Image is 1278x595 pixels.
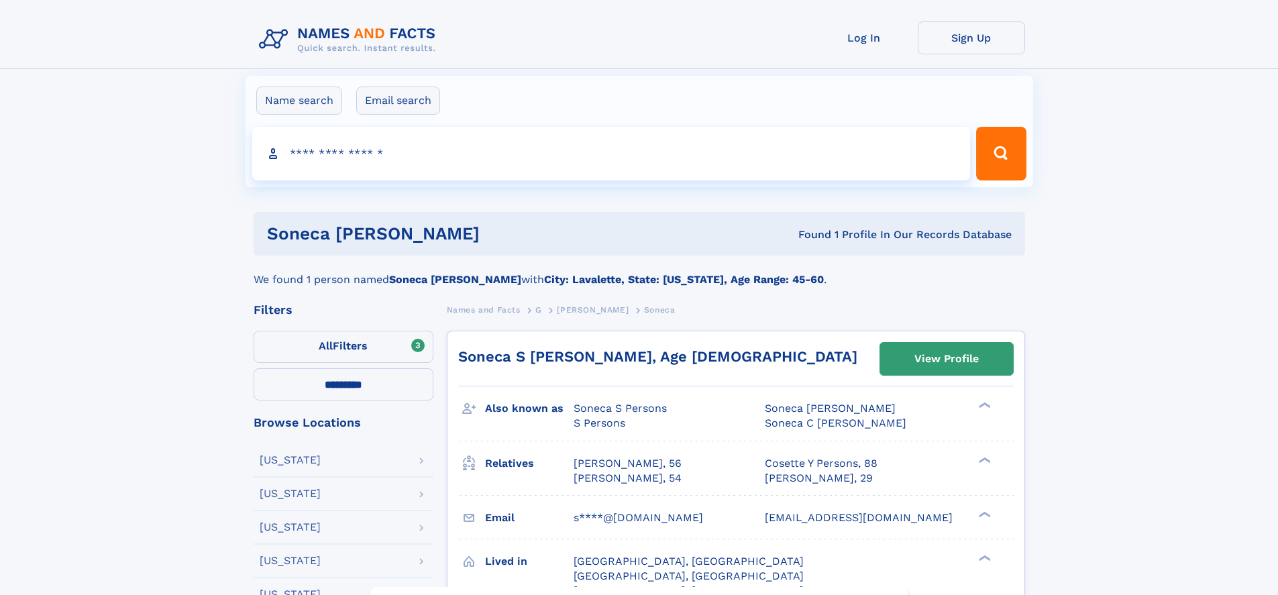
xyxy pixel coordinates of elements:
a: Cosette Y Persons, 88 [765,456,877,471]
label: Name search [256,87,342,115]
a: Soneca S [PERSON_NAME], Age [DEMOGRAPHIC_DATA] [458,348,857,365]
span: All [319,339,333,352]
input: search input [252,127,971,180]
div: [US_STATE] [260,522,321,533]
div: View Profile [914,343,979,374]
label: Filters [254,331,433,363]
div: [US_STATE] [260,455,321,466]
span: S Persons [574,417,625,429]
a: [PERSON_NAME], 56 [574,456,682,471]
h3: Also known as [485,397,574,420]
div: ❯ [975,510,992,519]
a: [PERSON_NAME], 54 [574,471,682,486]
span: Soneca [644,305,676,315]
span: [PERSON_NAME] [557,305,629,315]
img: Logo Names and Facts [254,21,447,58]
div: Browse Locations [254,417,433,429]
span: Soneca C [PERSON_NAME] [765,417,906,429]
b: Soneca [PERSON_NAME] [389,273,521,286]
a: [PERSON_NAME], 29 [765,471,873,486]
span: [GEOGRAPHIC_DATA], [GEOGRAPHIC_DATA] [574,555,804,567]
a: Sign Up [918,21,1025,54]
a: Log In [810,21,918,54]
button: Search Button [976,127,1026,180]
span: [EMAIL_ADDRESS][DOMAIN_NAME] [765,511,953,524]
div: Filters [254,304,433,316]
a: G [535,301,542,318]
b: City: Lavalette, State: [US_STATE], Age Range: 45-60 [544,273,824,286]
div: ❯ [975,553,992,562]
a: [PERSON_NAME] [557,301,629,318]
span: Soneca [PERSON_NAME] [765,402,896,415]
span: Soneca S Persons [574,402,667,415]
a: Names and Facts [447,301,521,318]
span: [GEOGRAPHIC_DATA], [GEOGRAPHIC_DATA] [574,570,804,582]
a: View Profile [880,343,1013,375]
h1: Soneca [PERSON_NAME] [267,225,639,242]
h3: Lived in [485,550,574,573]
h3: Relatives [485,452,574,475]
div: Found 1 Profile In Our Records Database [639,227,1012,242]
label: Email search [356,87,440,115]
div: ❯ [975,455,992,464]
div: [US_STATE] [260,555,321,566]
h3: Email [485,506,574,529]
div: ❯ [975,401,992,410]
div: [US_STATE] [260,488,321,499]
span: G [535,305,542,315]
div: We found 1 person named with . [254,256,1025,288]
